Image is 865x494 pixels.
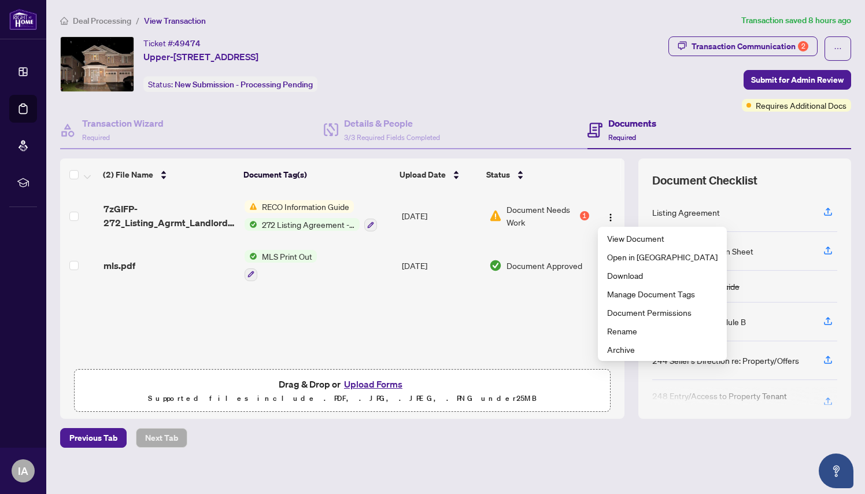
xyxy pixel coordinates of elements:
button: Next Tab [136,428,187,448]
span: 7zGIFP-272_Listing_Agrmt_Landlord_Designated_Rep_Agrmt_Auth_to_Offer_for_Lease_-_PropTx-[PERSON_N... [103,202,235,230]
span: RECO Information Guide [257,200,354,213]
span: mls.pdf [103,259,135,272]
h4: Documents [608,116,656,130]
span: Previous Tab [69,429,117,447]
img: Status Icon [245,200,257,213]
span: Required [82,133,110,142]
th: Document Tag(s) [239,158,395,191]
span: Deal Processing [73,16,131,26]
span: Drag & Drop orUpload FormsSupported files include .PDF, .JPG, .JPEG, .PNG under25MB [75,370,610,412]
span: Drag & Drop or [279,377,406,392]
div: Listing Agreement [652,206,720,219]
span: IA [18,463,28,479]
span: Download [607,269,718,282]
span: Status [486,168,510,181]
span: ellipsis [834,45,842,53]
img: logo [9,9,37,30]
h4: Details & People [344,116,440,130]
span: Document Permissions [607,306,718,319]
span: Document Approved [507,259,582,272]
button: Upload Forms [341,377,406,392]
th: Upload Date [395,158,482,191]
div: Status: [143,76,317,92]
div: Ticket #: [143,36,201,50]
img: Logo [606,213,615,222]
li: / [136,14,139,27]
span: Rename [607,325,718,337]
span: Submit for Admin Review [751,71,844,89]
button: Status IconRECO Information GuideStatus Icon272 Listing Agreement - Landlord Designated Represent... [245,200,377,231]
span: Upload Date [400,168,446,181]
h4: Transaction Wizard [82,116,164,130]
span: 49474 [175,38,201,49]
span: Required [608,133,636,142]
span: home [60,17,68,25]
button: Submit for Admin Review [744,70,851,90]
span: Manage Document Tags [607,287,718,300]
th: (2) File Name [98,158,239,191]
span: (2) File Name [103,168,153,181]
span: Upper-[STREET_ADDRESS] [143,50,258,64]
div: 1 [580,211,589,220]
img: IMG-W12354090_1.jpg [61,37,134,91]
button: Open asap [819,454,853,488]
span: View Transaction [144,16,206,26]
div: Transaction Communication [692,37,808,56]
p: Supported files include .PDF, .JPG, .JPEG, .PNG under 25 MB [82,392,603,405]
td: [DATE] [397,191,485,241]
span: 3/3 Required Fields Completed [344,133,440,142]
th: Status [482,158,590,191]
span: MLS Print Out [257,250,317,263]
span: View Document [607,232,718,245]
button: Previous Tab [60,428,127,448]
img: Status Icon [245,250,257,263]
article: Transaction saved 8 hours ago [741,14,851,27]
div: 2 [798,41,808,51]
span: Open in [GEOGRAPHIC_DATA] [607,250,718,263]
span: Document Checklist [652,172,757,189]
span: New Submission - Processing Pending [175,79,313,90]
img: Document Status [489,209,502,222]
img: Document Status [489,259,502,272]
span: Document Needs Work [507,203,578,228]
img: Status Icon [245,218,257,231]
span: 272 Listing Agreement - Landlord Designated Representation Agreement Authority to Offer for Lease [257,218,360,231]
span: Archive [607,343,718,356]
td: [DATE] [397,241,485,290]
span: Requires Additional Docs [756,99,846,112]
button: Transaction Communication2 [668,36,818,56]
button: Logo [601,207,620,225]
button: Status IconMLS Print Out [245,250,317,281]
